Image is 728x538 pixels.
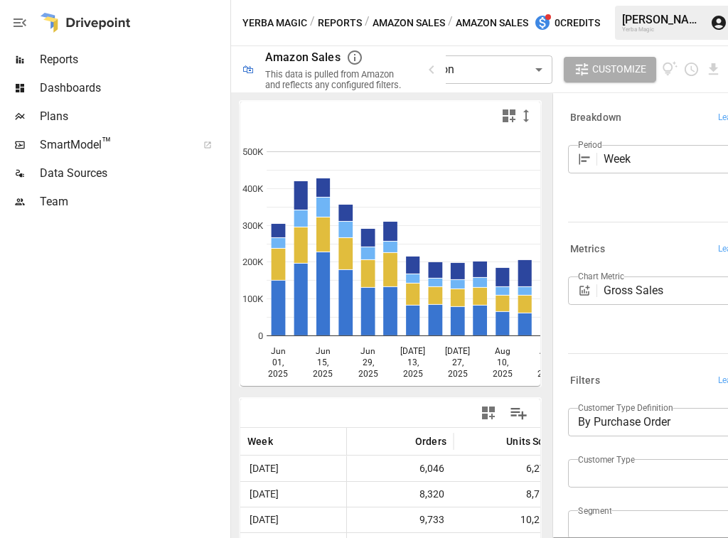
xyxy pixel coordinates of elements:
[40,136,188,154] span: SmartModel
[461,456,553,481] span: 6,277
[373,14,445,32] button: Amazon Sales
[448,369,468,379] text: 2025
[247,434,273,448] span: Week
[705,61,722,77] button: Download report
[316,346,331,356] text: Jun
[40,108,227,125] span: Plans
[40,193,227,210] span: Team
[40,51,227,68] span: Reports
[497,357,508,367] text: 10,
[578,453,635,466] label: Customer Type
[318,357,329,367] text: 15,
[537,369,557,379] text: 2025
[452,357,464,367] text: 27,
[242,294,264,304] text: 100K
[555,14,600,32] span: 0 Credits
[268,369,288,379] text: 2025
[242,257,264,267] text: 200K
[265,50,341,64] div: Amazon Sales
[578,270,624,282] label: Chart Metric
[400,346,425,356] text: [DATE]
[40,165,227,182] span: Data Sources
[102,134,112,152] span: ™
[495,346,510,356] text: Aug
[242,146,264,157] text: 500K
[240,130,615,386] svg: A chart.
[540,346,555,356] text: Aug
[622,26,702,33] div: Yerba Magic
[503,397,535,429] button: Manage Columns
[247,482,281,507] span: [DATE]
[415,434,446,448] span: Orders
[570,373,600,389] h6: Filters
[403,369,423,379] text: 2025
[272,357,284,367] text: 01,
[310,14,315,32] div: /
[662,57,678,82] button: View documentation
[622,13,702,26] div: [PERSON_NAME]
[242,183,264,194] text: 400K
[318,14,362,32] button: Reports
[358,369,378,379] text: 2025
[40,80,227,97] span: Dashboards
[445,346,470,356] text: [DATE]
[365,14,370,32] div: /
[354,482,446,507] span: 8,320
[314,369,333,379] text: 2025
[366,55,552,84] div: No Comparison
[265,69,406,90] div: This data is pulled from Amazon and reflects any configured filters.
[578,402,673,414] label: Customer Type Definition
[407,357,419,367] text: 13,
[564,57,656,82] button: Customize
[448,14,453,32] div: /
[592,60,646,78] span: Customize
[578,505,611,517] label: Segment
[247,507,281,532] span: [DATE]
[354,456,446,481] span: 6,046
[528,10,606,36] button: 0Credits
[271,346,286,356] text: Jun
[493,369,513,379] text: 2025
[363,357,374,367] text: 29,
[240,130,540,386] div: A chart.
[570,242,605,257] h6: Metrics
[247,456,281,481] span: [DATE]
[506,434,553,448] span: Units Sold
[461,507,553,532] span: 10,211
[258,330,263,341] text: 0
[461,482,553,507] span: 8,715
[242,14,307,32] button: Yerba Magic
[683,61,700,77] button: Schedule report
[570,110,621,126] h6: Breakdown
[578,139,602,151] label: Period
[242,220,264,231] text: 300K
[242,63,254,76] div: 🛍
[360,346,375,356] text: Jun
[354,507,446,532] span: 9,733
